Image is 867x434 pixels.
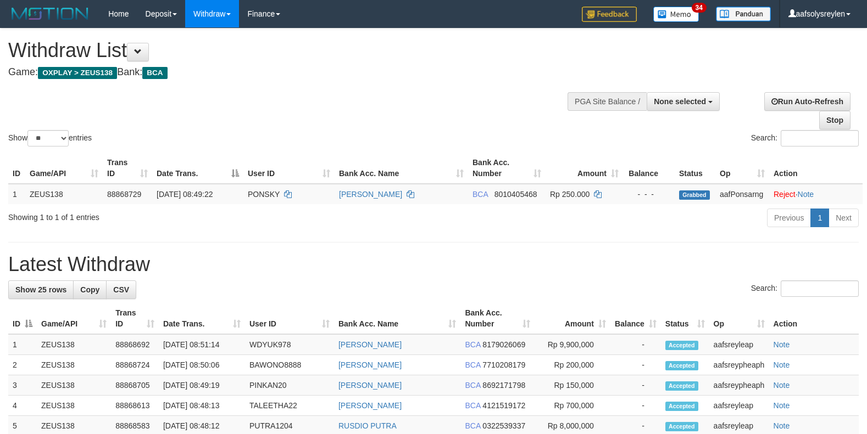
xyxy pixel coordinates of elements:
a: RUSDIO PUTRA [338,421,397,430]
a: [PERSON_NAME] [338,401,402,410]
th: Game/API: activate to sort column ascending [37,303,111,334]
th: Status: activate to sort column ascending [661,303,709,334]
a: Note [774,421,790,430]
input: Search: [781,130,859,146]
td: Rp 9,900,000 [535,334,610,355]
a: [PERSON_NAME] [339,190,402,199]
th: Trans ID: activate to sort column ascending [103,153,152,184]
td: ZEUS138 [25,184,103,204]
span: BCA [142,67,167,79]
span: Grabbed [679,190,710,200]
td: Rp 200,000 [535,355,610,375]
td: · [769,184,863,204]
th: Action [769,153,863,184]
a: Run Auto-Refresh [764,92,851,111]
td: 4 [8,396,37,416]
th: Date Trans.: activate to sort column ascending [159,303,245,334]
td: - [610,375,661,396]
th: Op: activate to sort column ascending [709,303,769,334]
td: PINKAN20 [245,375,334,396]
div: - - - [627,189,670,200]
a: Note [774,401,790,410]
td: aafsreyleap [709,334,769,355]
td: [DATE] 08:50:06 [159,355,245,375]
input: Search: [781,280,859,297]
span: Copy 8692171798 to clipboard [482,381,525,390]
td: - [610,334,661,355]
span: PONSKY [248,190,280,199]
div: Showing 1 to 1 of 1 entries [8,207,353,223]
td: WDYUK978 [245,334,334,355]
a: Show 25 rows [8,280,74,299]
td: 88868692 [111,334,159,355]
h1: Latest Withdraw [8,253,859,275]
a: Note [774,340,790,349]
span: Accepted [665,341,698,350]
a: Reject [774,190,796,199]
a: [PERSON_NAME] [338,381,402,390]
td: [DATE] 08:48:13 [159,396,245,416]
td: ZEUS138 [37,375,111,396]
span: Copy 0322539337 to clipboard [482,421,525,430]
th: Bank Acc. Number: activate to sort column ascending [460,303,535,334]
span: Accepted [665,361,698,370]
span: Copy 8179026069 to clipboard [482,340,525,349]
img: panduan.png [716,7,771,21]
td: [DATE] 08:49:19 [159,375,245,396]
span: OXPLAY > ZEUS138 [38,67,117,79]
th: Trans ID: activate to sort column ascending [111,303,159,334]
span: Accepted [665,422,698,431]
span: BCA [465,340,480,349]
th: Bank Acc. Name: activate to sort column ascending [334,303,461,334]
td: aafPonsarng [715,184,769,204]
select: Showentries [27,130,69,146]
span: BCA [465,381,480,390]
span: BCA [473,190,488,199]
th: Date Trans.: activate to sort column descending [152,153,243,184]
label: Show entries [8,130,92,146]
a: Note [774,360,790,369]
th: Game/API: activate to sort column ascending [25,153,103,184]
th: Amount: activate to sort column ascending [546,153,623,184]
th: Amount: activate to sort column ascending [535,303,610,334]
span: Show 25 rows [15,285,66,294]
th: Status [675,153,715,184]
span: Copy 7710208179 to clipboard [482,360,525,369]
a: Stop [819,111,851,129]
td: aafsreyleap [709,396,769,416]
span: BCA [465,421,480,430]
a: Copy [73,280,107,299]
td: aafsreypheaph [709,375,769,396]
td: 1 [8,184,25,204]
th: Bank Acc. Name: activate to sort column ascending [335,153,468,184]
a: [PERSON_NAME] [338,360,402,369]
a: [PERSON_NAME] [338,340,402,349]
td: ZEUS138 [37,355,111,375]
button: None selected [647,92,720,111]
label: Search: [751,130,859,146]
a: 1 [810,208,829,227]
span: Copy [80,285,99,294]
td: 88868724 [111,355,159,375]
th: ID: activate to sort column descending [8,303,37,334]
th: Balance [623,153,675,184]
th: Bank Acc. Number: activate to sort column ascending [468,153,546,184]
span: Rp 250.000 [550,190,590,199]
th: Op: activate to sort column ascending [715,153,769,184]
h4: Game: Bank: [8,67,567,78]
th: Action [769,303,859,334]
td: aafsreypheaph [709,355,769,375]
img: Feedback.jpg [582,7,637,22]
td: [DATE] 08:51:14 [159,334,245,355]
th: User ID: activate to sort column ascending [245,303,334,334]
span: BCA [465,401,480,410]
div: PGA Site Balance / [568,92,647,111]
a: Note [774,381,790,390]
td: 88868613 [111,396,159,416]
a: Previous [767,208,811,227]
span: Accepted [665,381,698,391]
span: BCA [465,360,480,369]
th: User ID: activate to sort column ascending [243,153,335,184]
span: 34 [692,3,707,13]
td: 88868705 [111,375,159,396]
